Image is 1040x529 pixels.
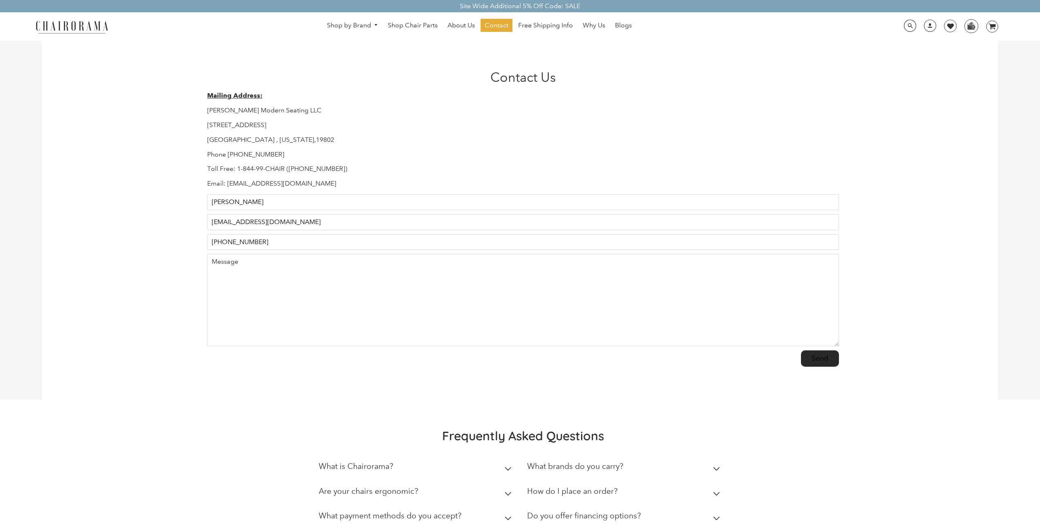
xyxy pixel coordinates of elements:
summary: How do I place an order? [527,481,723,506]
p: [GEOGRAPHIC_DATA] , [US_STATE],19802 [207,136,839,144]
input: Name [207,194,839,210]
h2: Are your chairs ergonomic? [319,486,418,496]
iframe: Tidio Chat [928,476,1036,515]
summary: Are your chairs ergonomic? [319,481,515,506]
input: Phone Number [207,234,839,250]
a: Why Us [579,19,609,32]
span: Contact [485,21,508,30]
h2: What is Chairorama? [319,462,393,471]
a: Contact [481,19,512,32]
span: About Us [447,21,475,30]
a: Shop Chair Parts [384,19,442,32]
a: Blogs [611,19,636,32]
h2: Do you offer financing options? [527,511,641,520]
p: [STREET_ADDRESS] [207,121,839,130]
strong: Mailing Address: [207,92,262,99]
a: Shop by Brand [323,19,382,32]
p: Email: [EMAIL_ADDRESS][DOMAIN_NAME] [207,179,839,188]
a: About Us [443,19,479,32]
p: [PERSON_NAME] Modern Seating LLC [207,106,839,115]
h2: What brands do you carry? [527,462,623,471]
h2: Frequently Asked Questions [319,428,727,444]
summary: What brands do you carry? [527,456,723,481]
input: Email [207,214,839,230]
a: Free Shipping Info [514,19,577,32]
summary: What is Chairorama? [319,456,515,481]
img: WhatsApp_Image_2024-07-12_at_16.23.01.webp [965,20,977,32]
p: Phone [PHONE_NUMBER] [207,150,839,159]
span: Free Shipping Info [518,21,573,30]
img: chairorama [31,20,113,34]
h2: What payment methods do you accept? [319,511,461,520]
span: Shop Chair Parts [388,21,438,30]
nav: DesktopNavigation [148,19,811,34]
h2: How do I place an order? [527,486,617,496]
p: Toll Free: 1-844-99-CHAIR ([PHONE_NUMBER]) [207,165,839,173]
h1: Contact Us [207,69,839,85]
span: Why Us [583,21,605,30]
input: Send [801,350,839,367]
span: Blogs [615,21,632,30]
